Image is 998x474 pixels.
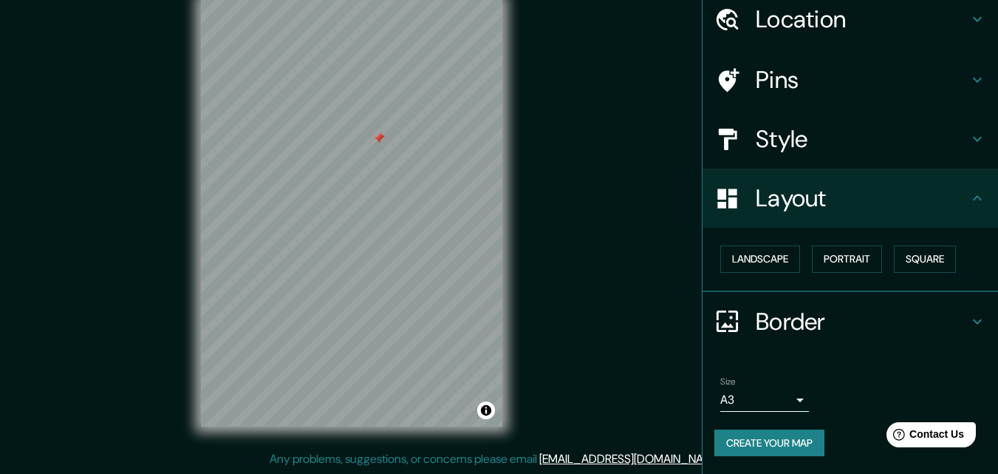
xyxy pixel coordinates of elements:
[720,375,736,387] label: Size
[539,451,722,467] a: [EMAIL_ADDRESS][DOMAIN_NAME]
[756,307,968,336] h4: Border
[894,246,956,273] button: Square
[703,292,998,351] div: Border
[703,109,998,169] div: Style
[703,169,998,228] div: Layout
[703,50,998,109] div: Pins
[720,388,809,412] div: A3
[714,430,824,457] button: Create your map
[756,4,968,34] h4: Location
[720,246,800,273] button: Landscape
[477,402,495,419] button: Toggle attribution
[756,65,968,95] h4: Pins
[756,183,968,213] h4: Layout
[270,450,724,468] p: Any problems, suggestions, or concerns please email .
[756,124,968,154] h4: Style
[812,246,882,273] button: Portrait
[867,416,982,458] iframe: Help widget launcher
